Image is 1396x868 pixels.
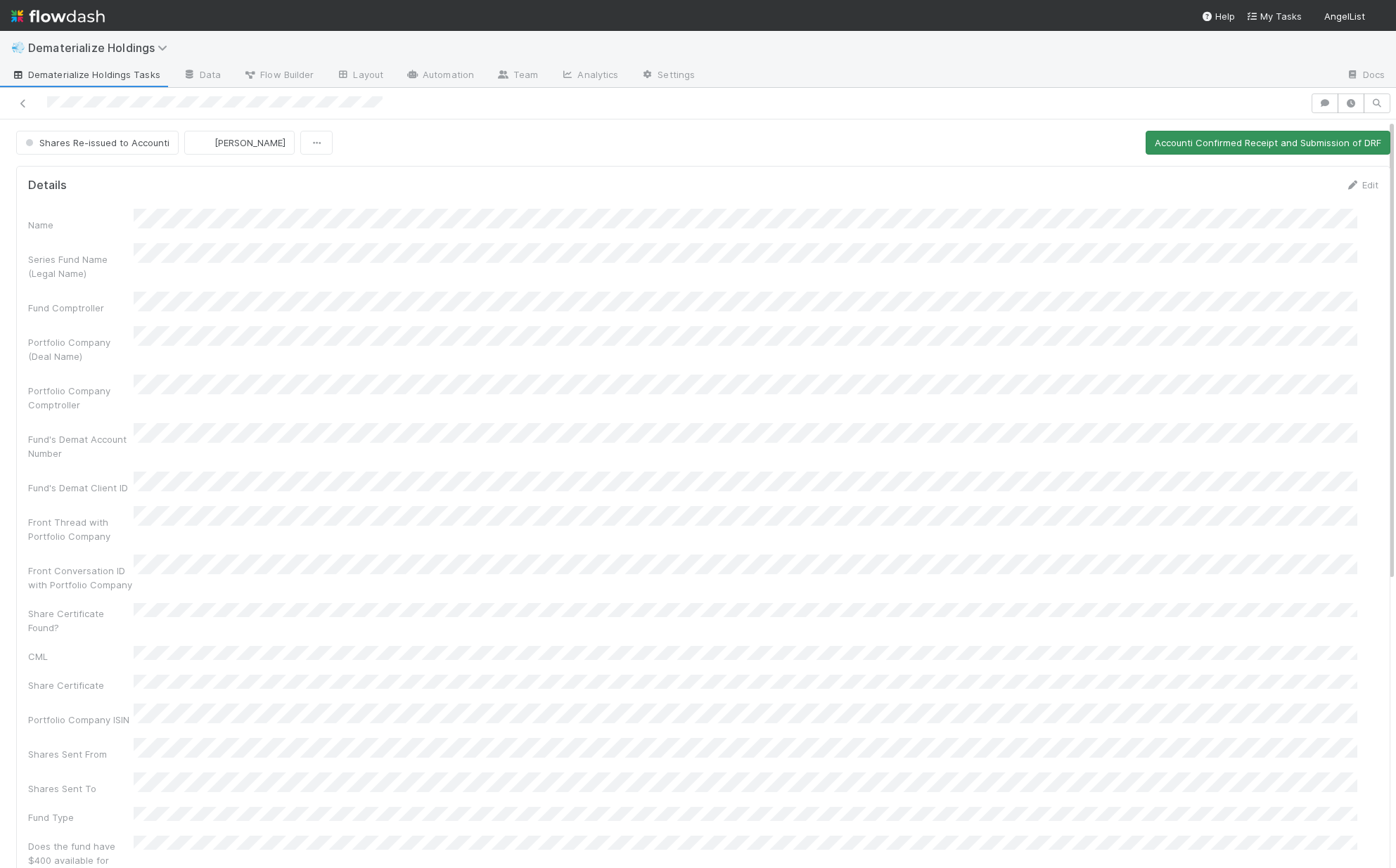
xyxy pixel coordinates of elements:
img: logo-inverted-e16ddd16eac7371096b0.svg [11,4,105,28]
span: My Tasks [1246,11,1302,22]
h5: Details [28,179,67,193]
div: Name [28,218,134,232]
button: [PERSON_NAME] [184,131,295,155]
div: Fund's Demat Client ID [28,481,134,495]
a: Flow Builder [232,65,325,87]
div: Fund Comptroller [28,301,134,315]
a: Settings [629,65,706,87]
span: [PERSON_NAME] [214,137,286,148]
div: Fund's Demat Account Number [28,432,134,460]
span: Shares Re-issued to Accounti [23,137,169,148]
img: avatar_5bf5c33b-3139-4939-a495-cbf9fc6ebf7e.png [196,136,210,150]
a: Layout [325,65,395,87]
div: Portfolio Company ISIN [28,713,134,727]
div: Portfolio Company Comptroller [28,384,134,412]
a: My Tasks [1246,9,1302,23]
span: 💨 [11,41,25,53]
div: Share Certificate Found? [28,607,134,635]
div: Front Thread with Portfolio Company [28,515,134,543]
div: Front Conversation ID with Portfolio Company [28,564,134,592]
div: Fund Type [28,810,134,824]
a: Automation [395,65,485,87]
a: Team [485,65,549,87]
a: Analytics [549,65,629,87]
div: Share Certificate [28,678,134,692]
span: AngelList [1324,11,1365,22]
div: Portfolio Company (Deal Name) [28,335,134,363]
span: Flow Builder [243,67,314,82]
div: Shares Sent To [28,782,134,796]
img: avatar_5bf5c33b-3139-4939-a495-cbf9fc6ebf7e.png [1371,10,1385,24]
button: Shares Re-issued to Accounti [16,131,179,155]
a: Data [172,65,232,87]
span: Dematerialize Holdings Tasks [11,67,160,82]
div: CML [28,649,134,663]
span: Dematerialize Holdings [28,41,174,55]
a: Docs [1335,65,1396,87]
a: Edit [1345,179,1378,190]
button: Accounti Confirmed Receipt and Submission of DRF [1146,131,1390,155]
div: Shares Sent From [28,747,134,761]
div: Series Fund Name (Legal Name) [28,252,134,280]
div: Help [1201,9,1235,23]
